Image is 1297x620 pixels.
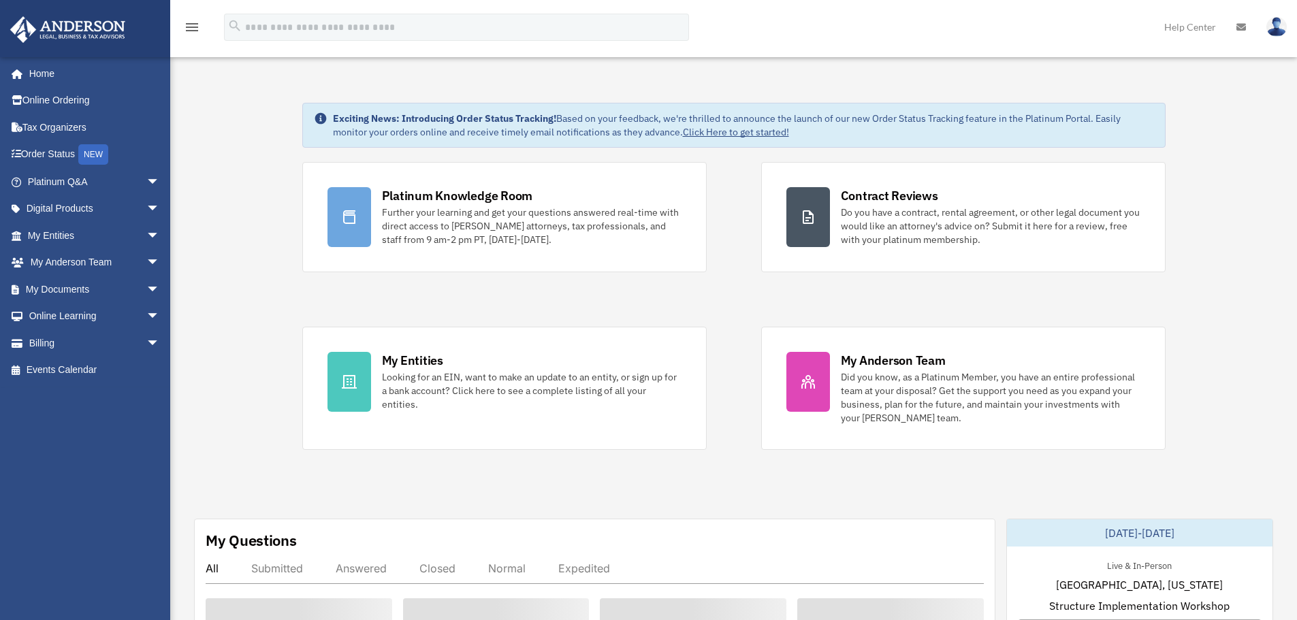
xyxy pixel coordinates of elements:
a: Billingarrow_drop_down [10,329,180,357]
a: Events Calendar [10,357,180,384]
div: Closed [419,561,455,575]
div: Platinum Knowledge Room [382,187,533,204]
img: Anderson Advisors Platinum Portal [6,16,129,43]
a: Digital Productsarrow_drop_down [10,195,180,223]
span: arrow_drop_down [146,195,174,223]
div: Live & In-Person [1096,557,1183,572]
a: My Documentsarrow_drop_down [10,276,180,303]
a: Order StatusNEW [10,141,180,169]
a: Contract Reviews Do you have a contract, rental agreement, or other legal document you would like... [761,162,1166,272]
div: Based on your feedback, we're thrilled to announce the launch of our new Order Status Tracking fe... [333,112,1154,139]
a: My Entitiesarrow_drop_down [10,222,180,249]
div: My Entities [382,352,443,369]
a: Platinum Knowledge Room Further your learning and get your questions answered real-time with dire... [302,162,707,272]
a: My Anderson Teamarrow_drop_down [10,249,180,276]
a: Online Ordering [10,87,180,114]
a: My Entities Looking for an EIN, want to make an update to an entity, or sign up for a bank accoun... [302,327,707,450]
a: Tax Organizers [10,114,180,141]
div: Submitted [251,561,303,575]
div: Contract Reviews [841,187,938,204]
span: arrow_drop_down [146,329,174,357]
div: NEW [78,144,108,165]
div: My Anderson Team [841,352,946,369]
div: Looking for an EIN, want to make an update to an entity, or sign up for a bank account? Click her... [382,370,682,411]
span: Structure Implementation Workshop [1049,598,1230,614]
div: Answered [336,561,387,575]
a: Platinum Q&Aarrow_drop_down [10,168,180,195]
i: menu [184,19,200,35]
div: [DATE]-[DATE] [1007,519,1272,546]
div: My Questions [206,530,297,551]
strong: Exciting News: Introducing Order Status Tracking! [333,112,556,125]
div: Further your learning and get your questions answered real-time with direct access to [PERSON_NAM... [382,206,682,246]
span: arrow_drop_down [146,222,174,250]
a: Online Learningarrow_drop_down [10,303,180,330]
div: Expedited [558,561,610,575]
span: [GEOGRAPHIC_DATA], [US_STATE] [1056,576,1223,593]
div: All [206,561,219,575]
a: Click Here to get started! [683,126,789,138]
span: arrow_drop_down [146,276,174,304]
div: Normal [488,561,526,575]
div: Do you have a contract, rental agreement, or other legal document you would like an attorney's ad... [841,206,1140,246]
span: arrow_drop_down [146,168,174,196]
span: arrow_drop_down [146,249,174,277]
a: menu [184,24,200,35]
a: Home [10,60,174,87]
span: arrow_drop_down [146,303,174,331]
img: User Pic [1266,17,1287,37]
div: Did you know, as a Platinum Member, you have an entire professional team at your disposal? Get th... [841,370,1140,425]
a: My Anderson Team Did you know, as a Platinum Member, you have an entire professional team at your... [761,327,1166,450]
i: search [227,18,242,33]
